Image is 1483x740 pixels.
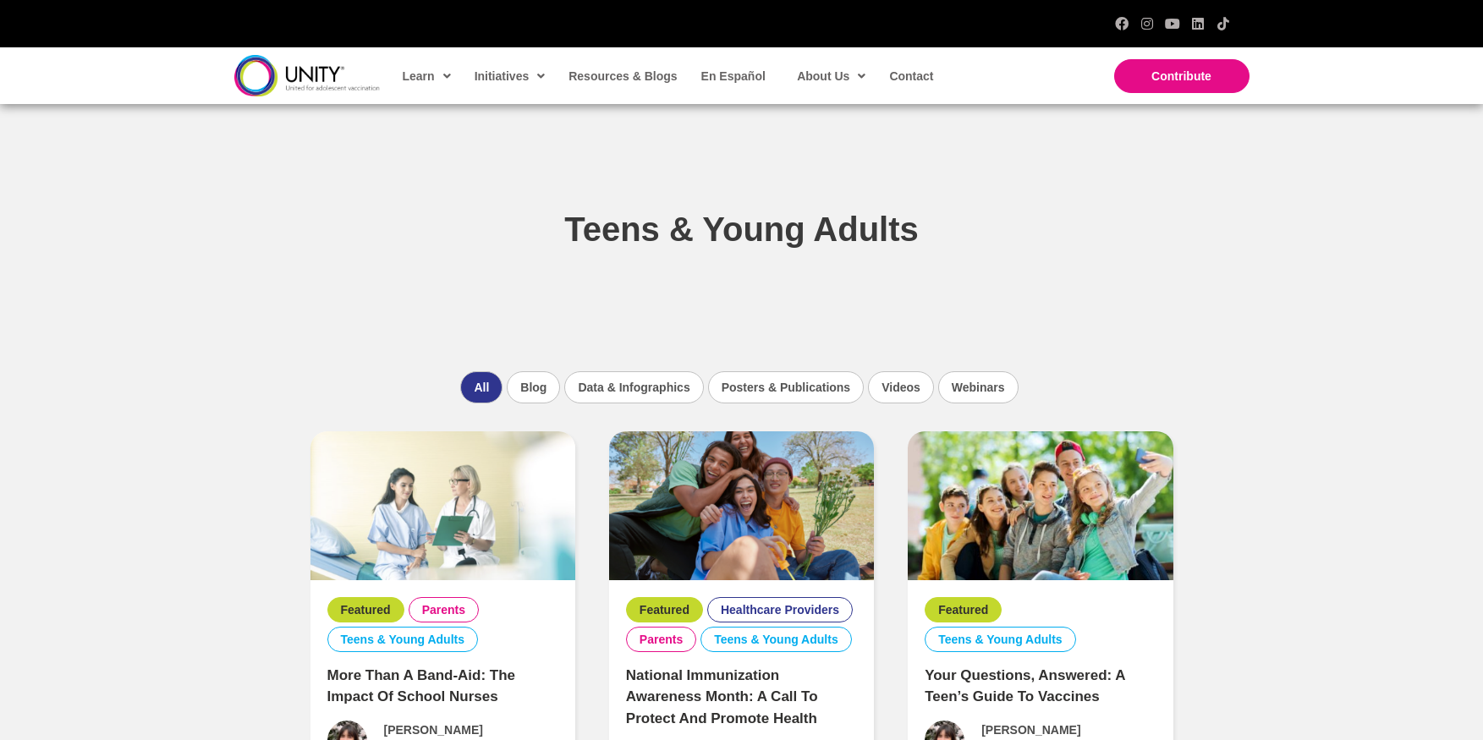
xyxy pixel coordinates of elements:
a: National Immunization Awareness Month: A Call to Protect and Promote Health [626,667,818,726]
span: Teens & Young Adults [564,211,919,248]
a: Your Questions, Answered: A Teen’s Guide to Vaccines [908,497,1173,511]
li: Webinars [938,371,1019,403]
li: Posters & Publications [708,371,864,403]
a: Teens & Young Adults [341,632,465,647]
a: En Español [693,57,772,96]
a: Teens & Young Adults [714,632,838,647]
a: Contact [881,57,940,96]
li: Data & Infographics [564,371,703,403]
a: Facebook [1115,17,1129,30]
a: Instagram [1140,17,1154,30]
span: Resources & Blogs [568,69,677,83]
a: About Us [788,57,872,96]
li: Blog [507,371,560,403]
a: Contribute [1114,59,1250,93]
span: Initiatives [475,63,546,89]
a: Featured [341,602,391,617]
span: Contact [889,69,933,83]
a: LinkedIn [1191,17,1205,30]
a: Parents [422,602,465,617]
a: Featured [938,602,988,617]
a: Featured [640,602,689,617]
img: unity-logo-dark [234,55,380,96]
li: Videos [868,371,934,403]
a: Healthcare Providers [721,602,839,617]
a: More Than a Band-Aid: The Impact of School Nurses [327,667,516,705]
a: Parents [640,632,683,647]
a: Teens & Young Adults [938,632,1063,647]
span: Contribute [1151,69,1211,83]
a: YouTube [1166,17,1179,30]
span: Learn [403,63,451,89]
a: More Than a Band-Aid: The Impact of School Nurses [310,497,575,511]
a: Resources & Blogs [560,57,684,96]
a: National Immunization Awareness Month: A Call to Protect and Promote Health [609,497,874,511]
a: Your Questions, Answered: A Teen’s Guide to Vaccines [925,667,1125,705]
span: [PERSON_NAME] [981,722,1080,737]
a: TikTok [1217,17,1230,30]
li: All [460,371,503,403]
span: En Español [701,69,766,83]
span: [PERSON_NAME] [384,722,483,737]
span: About Us [797,63,865,89]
